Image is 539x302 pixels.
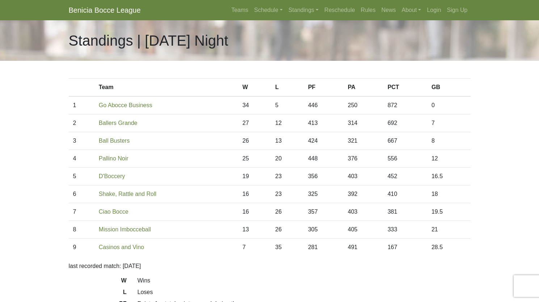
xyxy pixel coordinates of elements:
td: 424 [304,132,344,150]
td: 16 [238,203,271,221]
td: 305 [304,221,344,239]
td: 26 [238,132,271,150]
a: Schedule [251,3,286,17]
th: L [271,79,304,97]
td: 376 [344,150,383,168]
a: Sign Up [444,3,471,17]
td: 5 [271,96,304,114]
td: 250 [344,96,383,114]
th: PA [344,79,383,97]
td: 0 [427,96,471,114]
td: 167 [383,239,427,256]
a: Ballers Grande [99,120,138,126]
td: 3 [69,132,94,150]
td: 4 [69,150,94,168]
td: 452 [383,168,427,185]
td: 448 [304,150,344,168]
a: D'Boccery [99,173,125,179]
td: 692 [383,114,427,132]
td: 28.5 [427,239,471,256]
td: 1 [69,96,94,114]
td: 410 [383,185,427,203]
th: PCT [383,79,427,97]
td: 20 [271,150,304,168]
th: Team [94,79,238,97]
a: Reschedule [321,3,358,17]
a: Standings [286,3,321,17]
td: 446 [304,96,344,114]
td: 12 [427,150,471,168]
td: 13 [238,221,271,239]
td: 18 [427,185,471,203]
td: 356 [304,168,344,185]
td: 25 [238,150,271,168]
td: 26 [271,203,304,221]
a: Login [424,3,444,17]
td: 19 [238,168,271,185]
td: 556 [383,150,427,168]
td: 403 [344,203,383,221]
h1: Standings | [DATE] Night [69,32,228,49]
td: 8 [69,221,94,239]
td: 281 [304,239,344,256]
a: Ball Busters [99,138,130,144]
td: 405 [344,221,383,239]
a: Rules [358,3,379,17]
td: 2 [69,114,94,132]
td: 413 [304,114,344,132]
td: 381 [383,203,427,221]
td: 8 [427,132,471,150]
td: 9 [69,239,94,256]
a: Shake, Rattle and Roll [99,191,156,197]
td: 13 [271,132,304,150]
dd: Loses [132,288,476,297]
a: Go Abocce Business [99,102,152,108]
td: 23 [271,168,304,185]
p: last recorded match: [DATE] [69,262,471,270]
td: 7 [427,114,471,132]
th: W [238,79,271,97]
a: Casinos and Vino [99,244,144,250]
td: 6 [69,185,94,203]
td: 35 [271,239,304,256]
td: 325 [304,185,344,203]
td: 16 [238,185,271,203]
a: Ciao Bocce [99,209,129,215]
td: 16.5 [427,168,471,185]
dt: L [63,288,132,299]
td: 321 [344,132,383,150]
td: 21 [427,221,471,239]
dd: Wins [132,276,476,285]
a: Pallino Noir [99,155,129,162]
td: 314 [344,114,383,132]
td: 7 [238,239,271,256]
td: 23 [271,185,304,203]
dt: W [63,276,132,288]
td: 667 [383,132,427,150]
a: News [379,3,399,17]
td: 26 [271,221,304,239]
td: 333 [383,221,427,239]
a: Teams [228,3,251,17]
a: Mission Imbocceball [99,226,151,232]
td: 491 [344,239,383,256]
td: 27 [238,114,271,132]
a: Benicia Bocce League [69,3,141,17]
td: 403 [344,168,383,185]
td: 34 [238,96,271,114]
td: 5 [69,168,94,185]
th: GB [427,79,471,97]
td: 12 [271,114,304,132]
td: 872 [383,96,427,114]
td: 392 [344,185,383,203]
a: About [399,3,424,17]
th: PF [304,79,344,97]
td: 7 [69,203,94,221]
td: 357 [304,203,344,221]
td: 19.5 [427,203,471,221]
